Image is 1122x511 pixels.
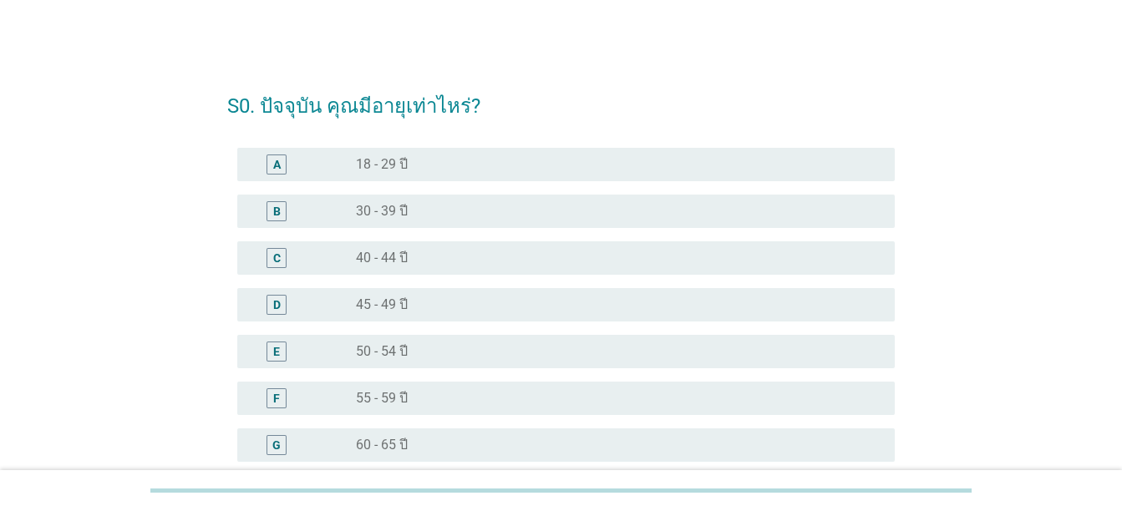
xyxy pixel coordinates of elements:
[273,296,281,313] div: D
[356,250,408,266] label: 40 - 44 ปี
[273,249,281,266] div: C
[273,342,280,360] div: E
[272,436,281,453] div: G
[356,390,408,407] label: 55 - 59 ปี
[273,155,281,173] div: A
[356,296,408,313] label: 45 - 49 ปี
[227,74,895,121] h2: S0. ปัจจุบัน คุณมีอายุเท่าไหร่?
[356,156,408,173] label: 18 - 29 ปี
[356,203,408,220] label: 30 - 39 ปี
[356,437,408,453] label: 60 - 65 ปี
[273,202,281,220] div: B
[273,389,280,407] div: F
[356,343,408,360] label: 50 - 54 ปี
